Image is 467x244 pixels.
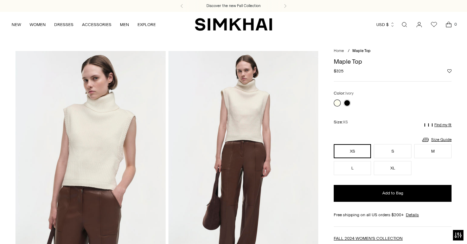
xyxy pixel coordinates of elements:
[352,49,371,53] span: Maple Top
[447,69,452,73] button: Add to Wishlist
[6,217,71,238] iframe: Sign Up via Text for Offers
[427,18,441,32] a: Wishlist
[442,18,456,32] a: Open cart modal
[397,18,411,32] a: Open search modal
[12,17,21,32] a: NEW
[334,185,452,202] button: Add to Bag
[120,17,129,32] a: MEN
[30,17,46,32] a: WOMEN
[195,18,272,31] a: SIMKHAI
[421,135,452,144] a: Size Guide
[382,190,403,196] span: Add to Bag
[334,144,371,158] button: XS
[376,17,395,32] button: USD $
[414,144,452,158] button: M
[348,48,350,54] div: /
[334,119,348,126] label: Size:
[343,120,348,124] span: XS
[374,144,411,158] button: S
[345,91,353,96] span: Ivory
[334,49,344,53] a: Home
[334,68,344,74] span: $325
[334,161,371,175] button: L
[54,17,73,32] a: DRESSES
[334,236,403,241] a: FALL 2024 WOMEN'S COLLECTION
[334,212,452,218] div: Free shipping on all US orders $200+
[334,58,452,65] h1: Maple Top
[137,17,156,32] a: EXPLORE
[334,48,452,54] nav: breadcrumbs
[412,18,426,32] a: Go to the account page
[374,161,411,175] button: XL
[206,3,261,9] a: Discover the new Fall Collection
[334,90,353,97] label: Color:
[82,17,111,32] a: ACCESSORIES
[406,212,419,218] a: Details
[452,21,459,27] span: 0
